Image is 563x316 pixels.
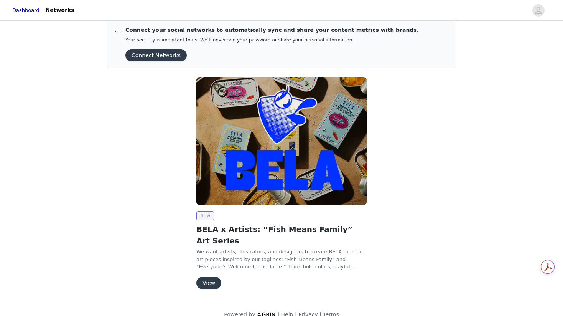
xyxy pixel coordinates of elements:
[125,49,187,61] button: Connect Networks
[196,211,214,220] span: New
[125,37,419,43] p: Your security is important to us. We’ll never see your password or share your personal information.
[196,280,221,286] a: View
[196,248,367,271] p: We want artists, illustrators, and designers to create BELA-themed art pieces inspired by our tag...
[196,223,367,247] h2: BELA x Artists: “Fish Means Family” Art Series
[196,277,221,289] button: View
[125,26,419,34] p: Connect your social networks to automatically sync and share your content metrics with brands.
[41,2,79,19] a: Networks
[196,77,367,205] img: BELA Brand Seafood
[12,7,40,14] a: Dashboard
[535,4,542,17] div: avatar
